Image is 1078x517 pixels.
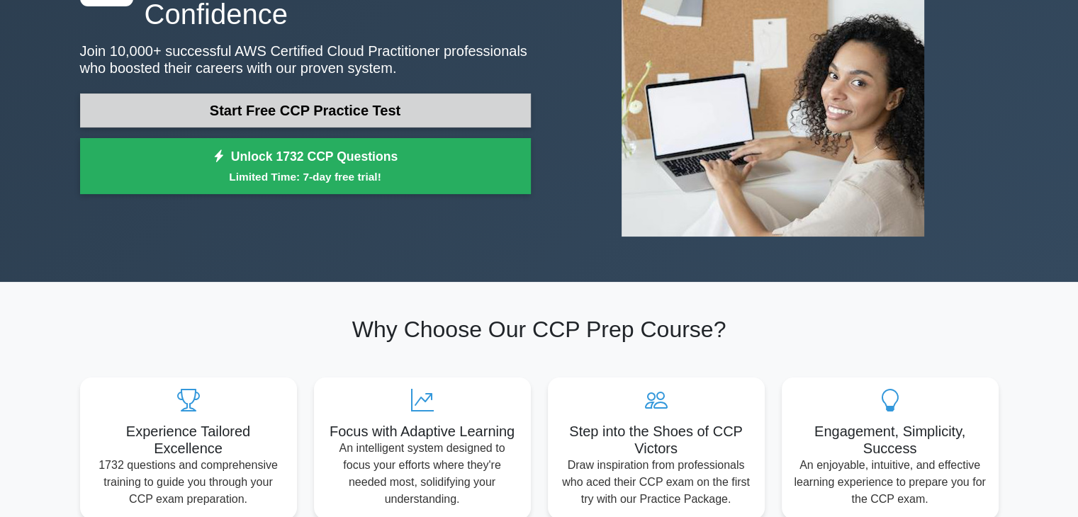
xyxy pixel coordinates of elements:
p: 1732 questions and comprehensive training to guide you through your CCP exam preparation. [91,457,286,508]
h5: Experience Tailored Excellence [91,423,286,457]
h2: Why Choose Our CCP Prep Course? [80,316,999,343]
small: Limited Time: 7-day free trial! [98,169,513,185]
a: Unlock 1732 CCP QuestionsLimited Time: 7-day free trial! [80,138,531,195]
a: Start Free CCP Practice Test [80,93,531,127]
p: An intelligent system designed to focus your efforts where they're needed most, solidifying your ... [325,440,520,508]
h5: Step into the Shoes of CCP Victors [559,423,753,457]
p: Join 10,000+ successful AWS Certified Cloud Practitioner professionals who boosted their careers ... [80,42,531,76]
p: An enjoyable, intuitive, and effective learning experience to prepare you for the CCP exam. [793,457,987,508]
h5: Engagement, Simplicity, Success [793,423,987,457]
p: Draw inspiration from professionals who aced their CCP exam on the first try with our Practice Pa... [559,457,753,508]
h5: Focus with Adaptive Learning [325,423,520,440]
